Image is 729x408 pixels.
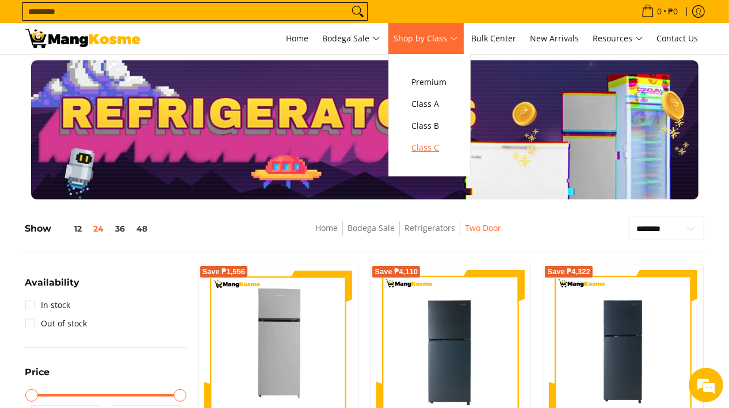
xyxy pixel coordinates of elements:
[25,223,154,234] h5: Show
[25,278,80,287] span: Availability
[24,128,201,244] span: We are offline. Please leave us a message.
[412,119,447,133] span: Class B
[593,32,643,46] span: Resources
[25,29,140,48] img: Bodega Sale Refrigerator l Mang Kosme: Home Appliances Warehouse Sale Two Door
[110,224,131,233] button: 36
[375,268,418,275] span: Save ₱4,110
[525,23,585,54] a: New Arrivals
[6,280,219,320] textarea: Type your message and click 'Submit'
[404,222,455,233] a: Refrigerators
[530,33,579,44] span: New Arrivals
[60,64,193,79] div: Leave a message
[88,224,110,233] button: 24
[25,368,50,377] span: Price
[394,32,458,46] span: Shop by Class
[52,224,88,233] button: 12
[466,23,522,54] a: Bulk Center
[203,268,246,275] span: Save ₱1,556
[656,7,664,16] span: 0
[169,320,209,336] em: Submit
[317,23,386,54] a: Bodega Sale
[406,137,453,159] a: Class C
[25,314,87,333] a: Out of stock
[412,97,447,111] span: Class A
[152,23,704,54] nav: Main Menu
[412,75,447,90] span: Premium
[189,6,216,33] div: Minimize live chat window
[406,71,453,93] a: Premium
[349,3,367,20] button: Search
[388,23,464,54] a: Shop by Class
[287,33,309,44] span: Home
[638,5,682,18] span: •
[406,115,453,137] a: Class B
[587,23,649,54] a: Resources
[236,221,581,247] nav: Breadcrumbs
[348,222,395,233] a: Bodega Sale
[25,296,71,314] a: In stock
[281,23,315,54] a: Home
[323,32,380,46] span: Bodega Sale
[25,278,80,296] summary: Open
[547,268,590,275] span: Save ₱4,322
[657,33,699,44] span: Contact Us
[667,7,680,16] span: ₱0
[131,224,154,233] button: 48
[651,23,704,54] a: Contact Us
[465,221,501,236] span: Two Door
[406,93,453,115] a: Class A
[315,222,338,233] a: Home
[25,368,50,386] summary: Open
[472,33,517,44] span: Bulk Center
[412,141,447,155] span: Class C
